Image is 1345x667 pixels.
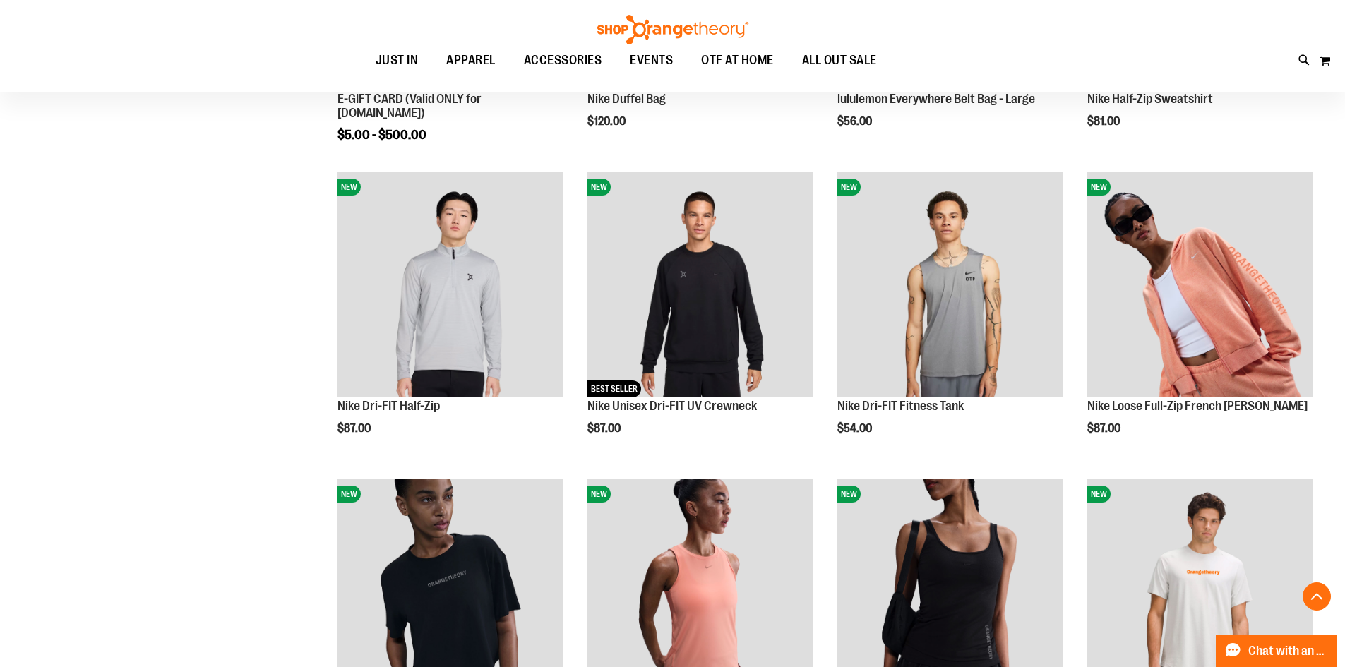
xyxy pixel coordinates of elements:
[837,115,874,128] span: $56.00
[830,164,1070,471] div: product
[837,486,861,503] span: NEW
[630,44,673,76] span: EVENTS
[1248,644,1328,658] span: Chat with an Expert
[524,44,602,76] span: ACCESSORIES
[587,422,623,435] span: $87.00
[337,179,361,196] span: NEW
[1087,172,1313,397] img: Nike Loose Full-Zip French Terry Hoodie
[587,172,813,399] a: Nike Unisex Dri-FIT UV CrewneckNEWBEST SELLER
[587,172,813,397] img: Nike Unisex Dri-FIT UV Crewneck
[446,44,496,76] span: APPAREL
[837,172,1063,397] img: Nike Dri-FIT Fitness Tank
[337,128,426,142] span: $5.00 - $500.00
[1216,635,1337,667] button: Chat with an Expert
[337,172,563,397] img: Nike Dri-FIT Half-Zip
[1080,164,1320,471] div: product
[1087,422,1123,435] span: $87.00
[337,399,440,413] a: Nike Dri-FIT Half-Zip
[587,380,641,397] span: BEST SELLER
[1087,486,1111,503] span: NEW
[337,92,482,120] a: E-GIFT CARD (Valid ONLY for [DOMAIN_NAME])
[587,92,666,106] a: Nike Duffel Bag
[837,399,964,413] a: Nike Dri-FIT Fitness Tank
[837,179,861,196] span: NEW
[837,422,874,435] span: $54.00
[587,399,757,413] a: Nike Unisex Dri-FIT UV Crewneck
[1087,92,1213,106] a: Nike Half-Zip Sweatshirt
[1087,399,1308,413] a: Nike Loose Full-Zip French [PERSON_NAME]
[1303,582,1331,611] button: Back To Top
[837,92,1035,106] a: lululemon Everywhere Belt Bag - Large
[587,179,611,196] span: NEW
[580,164,820,471] div: product
[587,115,628,128] span: $120.00
[837,172,1063,399] a: Nike Dri-FIT Fitness TankNEW
[376,44,419,76] span: JUST IN
[337,172,563,399] a: Nike Dri-FIT Half-ZipNEW
[1087,172,1313,399] a: Nike Loose Full-Zip French Terry HoodieNEW
[802,44,877,76] span: ALL OUT SALE
[701,44,774,76] span: OTF AT HOME
[1087,179,1111,196] span: NEW
[1087,115,1122,128] span: $81.00
[330,164,570,471] div: product
[595,15,751,44] img: Shop Orangetheory
[587,486,611,503] span: NEW
[337,486,361,503] span: NEW
[337,422,373,435] span: $87.00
